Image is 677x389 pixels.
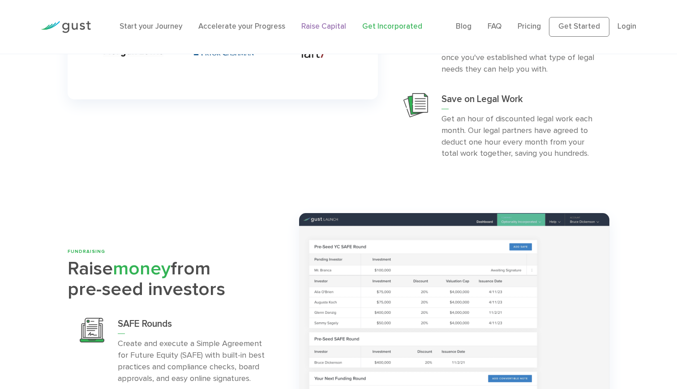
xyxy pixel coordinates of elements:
p: Create and execute a Simple Agreement for Future Equity (SAFE) with built-in best practices and c... [118,338,274,385]
a: Accelerate your Progress [198,22,285,31]
a: Blog [456,22,471,31]
img: Safe Rounds [80,318,104,342]
a: Start your Journey [120,22,182,31]
a: FAQ [488,22,501,31]
span: money [113,257,171,280]
a: Pricing [518,22,541,31]
img: Gust Logo [41,21,91,33]
h3: Save on Legal Work [441,93,597,109]
h2: Raise from pre-seed investors [68,259,286,300]
a: Raise Capital [301,22,346,31]
div: FUNDRAISING [68,248,286,255]
h3: SAFE Rounds [118,318,274,334]
a: Get Started [549,17,609,37]
p: Get an hour of discounted legal work each month. Our legal partners have agreed to deduct one hou... [441,113,597,160]
a: Login [617,22,636,31]
a: Get Incorporated [362,22,422,31]
img: Legal Work [403,93,428,117]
